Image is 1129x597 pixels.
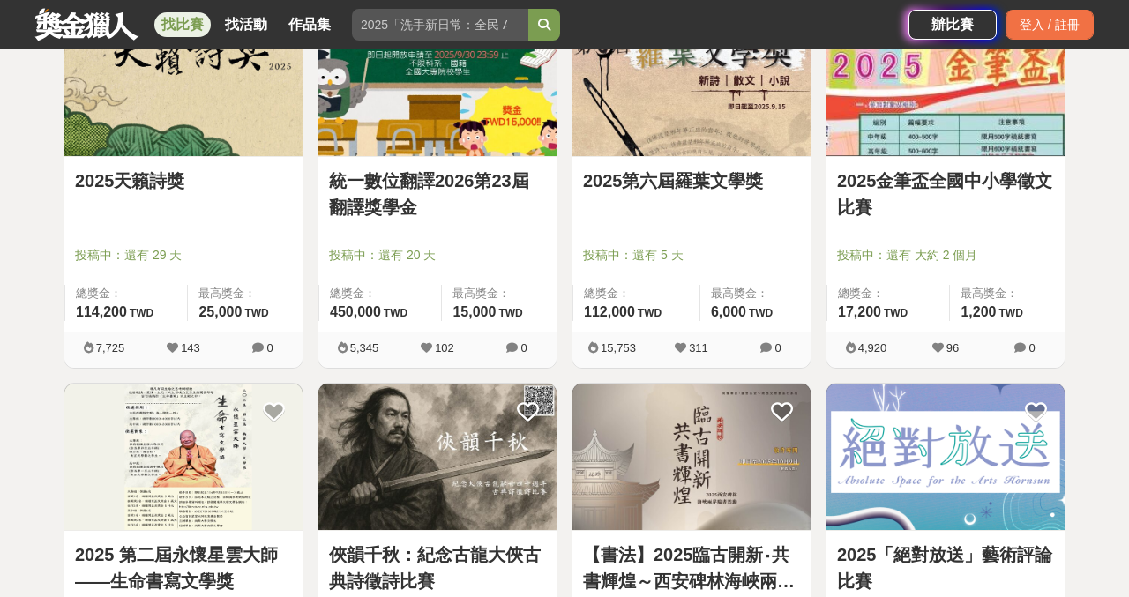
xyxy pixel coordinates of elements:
span: 143 [181,341,200,354]
a: 作品集 [281,12,338,37]
span: TWD [244,307,268,319]
span: 投稿中：還有 5 天 [583,246,800,265]
span: 最高獎金： [961,285,1054,302]
img: Cover Image [826,384,1065,531]
span: 總獎金： [330,285,430,302]
a: 2025第六屆羅葉文學獎 [583,168,800,194]
span: 6,000 [711,304,746,319]
a: Cover Image [826,9,1065,157]
a: Cover Image [64,9,303,157]
a: 統一數位翻譯2026第23屆翻譯獎學金 [329,168,546,220]
a: 2025 第二屆永懷星雲大師——生命書寫文學獎 [75,541,292,594]
a: 找比賽 [154,12,211,37]
span: 0 [1028,341,1035,354]
a: Cover Image [318,384,557,532]
span: 450,000 [330,304,381,319]
img: Cover Image [64,384,303,531]
span: 0 [266,341,273,354]
a: 俠韻千秋：紀念古龍大俠古典詩徵詩比賽 [329,541,546,594]
span: TWD [130,307,153,319]
span: 5,345 [350,341,379,354]
span: 0 [520,341,527,354]
span: 7,725 [96,341,125,354]
span: 總獎金： [584,285,689,302]
span: 114,200 [76,304,127,319]
span: 15,000 [452,304,496,319]
img: Cover Image [318,9,557,156]
a: Cover Image [826,384,1065,532]
span: TWD [884,307,908,319]
a: Cover Image [572,384,811,532]
a: 2025金筆盃全國中小學徵文比賽 [837,168,1054,220]
span: 15,753 [601,341,636,354]
span: 投稿中：還有 29 天 [75,246,292,265]
span: TWD [384,307,407,319]
span: 最高獎金： [198,285,292,302]
span: 25,000 [198,304,242,319]
span: 總獎金： [76,285,176,302]
span: 96 [946,341,959,354]
img: Cover Image [318,384,557,531]
a: 2025「絕對放送」藝術評論比賽 [837,541,1054,594]
a: Cover Image [318,9,557,157]
span: 1,200 [961,304,996,319]
span: 112,000 [584,304,635,319]
span: 最高獎金： [711,285,800,302]
span: TWD [638,307,662,319]
span: 17,200 [838,304,881,319]
span: TWD [749,307,773,319]
a: 辦比賽 [908,10,997,40]
a: 找活動 [218,12,274,37]
a: 2025天籟詩獎 [75,168,292,194]
span: 4,920 [858,341,887,354]
span: 102 [435,341,454,354]
span: 0 [774,341,781,354]
span: 總獎金： [838,285,938,302]
span: TWD [999,307,1023,319]
img: Cover Image [572,9,811,156]
span: 投稿中：還有 大約 2 個月 [837,246,1054,265]
span: 最高獎金： [452,285,546,302]
span: 311 [689,341,708,354]
img: Cover Image [826,9,1065,156]
a: Cover Image [64,384,303,532]
input: 2025「洗手新日常：全民 ALL IN」洗手歌全台徵選 [352,9,528,41]
a: 【書法】2025臨古開新‧共書輝煌～西安碑林海峽兩岸臨書徵件活動 [583,541,800,594]
span: TWD [498,307,522,319]
span: 投稿中：還有 20 天 [329,246,546,265]
div: 登入 / 註冊 [1006,10,1094,40]
img: Cover Image [64,9,303,156]
a: Cover Image [572,9,811,157]
img: Cover Image [572,384,811,531]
